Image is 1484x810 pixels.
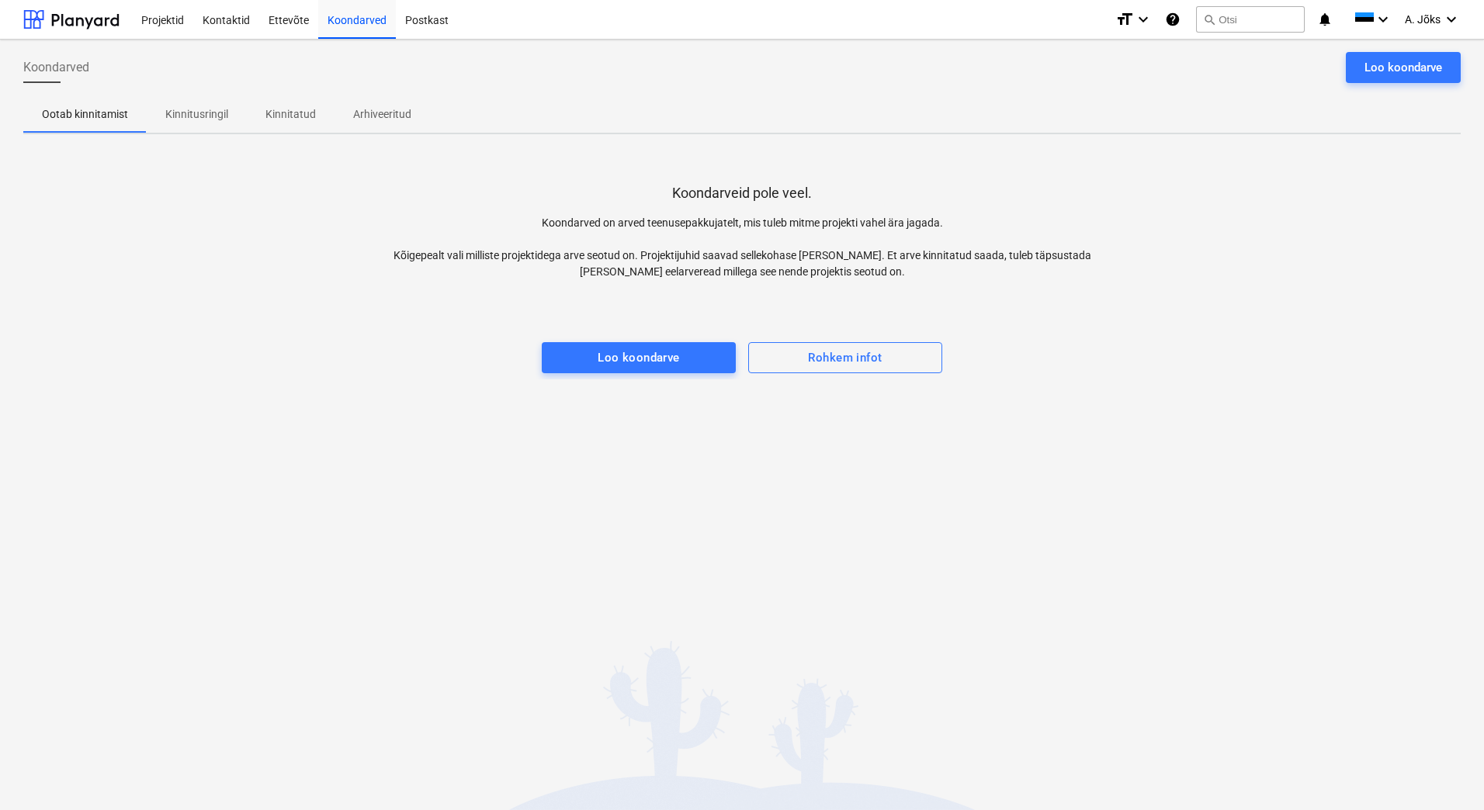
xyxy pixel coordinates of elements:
p: Ootab kinnitamist [42,106,128,123]
p: Arhiveeritud [353,106,411,123]
span: A. Jõks [1405,13,1441,26]
span: search [1203,13,1215,26]
button: Rohkem infot [748,342,942,373]
i: keyboard_arrow_down [1374,10,1392,29]
div: Loo koondarve [1364,57,1442,78]
button: Loo koondarve [1346,52,1461,83]
i: keyboard_arrow_down [1134,10,1153,29]
i: notifications [1317,10,1333,29]
iframe: Chat Widget [1406,736,1484,810]
div: Loo koondarve [598,348,680,368]
button: Otsi [1196,6,1305,33]
div: Rohkem infot [808,348,882,368]
i: format_size [1115,10,1134,29]
p: Koondarved on arved teenusepakkujatelt, mis tuleb mitme projekti vahel ära jagada. Kõigepealt val... [383,215,1101,280]
p: Kinnitatud [265,106,316,123]
span: Koondarved [23,58,89,77]
i: keyboard_arrow_down [1442,10,1461,29]
i: Abikeskus [1165,10,1181,29]
p: Kinnitusringil [165,106,228,123]
button: Loo koondarve [542,342,736,373]
p: Koondarveid pole veel. [672,184,812,202]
